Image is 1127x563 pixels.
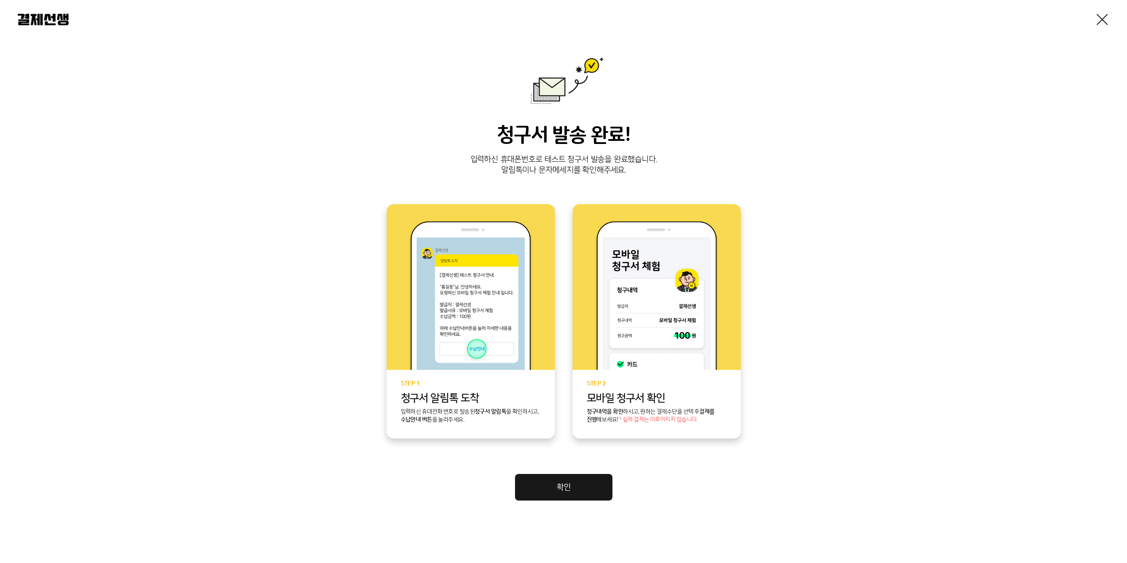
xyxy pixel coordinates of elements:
[18,124,1109,148] h3: 청구서 발송 완료!
[407,221,534,370] img: step1 이미지
[587,408,727,424] p: 하시고, 원하는 결제수단을 선택 후 해보세요!
[401,416,432,423] b: 수납안내 버튼
[524,57,604,104] img: 발송완료 이미지
[401,381,541,387] p: STEP 1
[401,392,541,404] p: 청구서 알림톡 도착
[587,392,727,404] p: 모바일 청구서 확인
[401,408,541,424] p: 입력하신 휴대전화 번호로 발송된 을 확인하시고, 을 눌러주세요.
[18,155,1109,176] p: 입력하신 휴대폰번호로 테스트 청구서 발송을 완료했습니다. 알림톡이나 문자메세지를 확인해주세요.
[587,408,715,423] b: 결제를 진행
[587,408,624,415] b: 청구내역을 확인
[593,221,720,370] img: step2 이미지
[587,381,727,387] p: STEP 2
[515,474,612,501] a: 확인
[619,417,698,423] span: * 실제 결제는 이루어지지 않습니다.
[18,14,69,25] img: 결제선생
[475,408,506,415] b: 청구서 알림톡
